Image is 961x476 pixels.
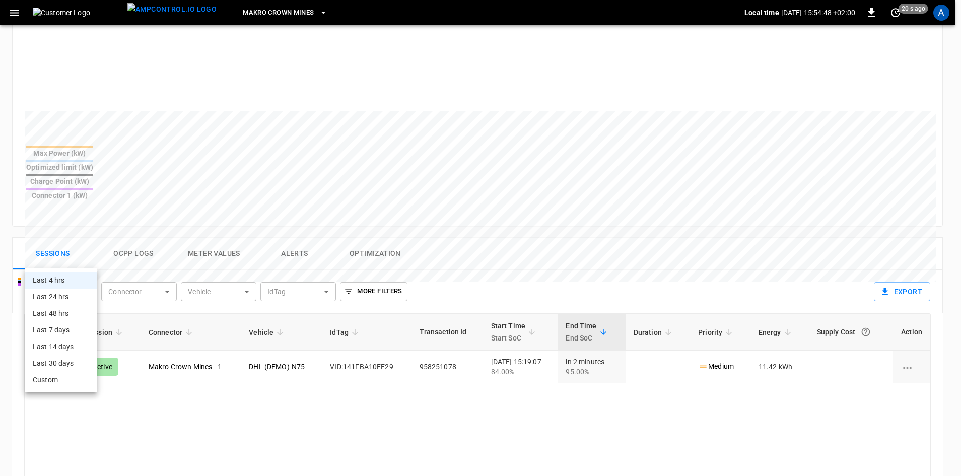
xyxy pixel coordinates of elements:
[25,289,97,305] li: Last 24 hrs
[25,355,97,372] li: Last 30 days
[25,305,97,322] li: Last 48 hrs
[25,272,97,289] li: Last 4 hrs
[25,322,97,338] li: Last 7 days
[25,372,97,388] li: Custom
[25,338,97,355] li: Last 14 days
